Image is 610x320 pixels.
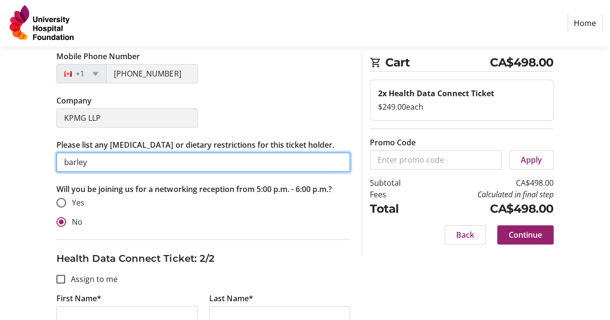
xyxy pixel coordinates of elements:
[456,229,474,241] span: Back
[370,200,423,218] td: Total
[56,251,350,266] h3: Health Data Connect Ticket: 2/2
[423,177,554,189] td: CA$498.00
[209,293,253,304] label: Last Name*
[56,139,334,151] label: Please list any [MEDICAL_DATA] or dietary restrictions for this ticket holder.
[370,150,502,169] input: Enter promo code
[521,154,542,166] span: Apply
[56,183,350,195] p: Will you be joining us for a networking reception from 5:00 p.m. - 6:00 p.m.?
[56,51,140,62] label: Mobile Phone Number
[385,54,490,71] span: Cart
[370,189,423,200] td: Fees
[445,225,486,244] button: Back
[72,197,84,208] span: Yes
[56,95,92,106] label: Company
[378,101,545,113] div: $249.00 each
[497,225,554,244] button: Continue
[8,4,76,42] img: University Hospital Foundation's Logo
[423,200,554,218] td: CA$498.00
[65,273,118,285] label: Assign to me
[490,54,554,71] span: CA$498.00
[509,229,542,241] span: Continue
[568,14,602,32] a: Home
[72,217,82,227] span: No
[509,150,554,169] button: Apply
[378,88,494,99] strong: 2x Health Data Connect Ticket
[106,64,197,83] input: (506) 234-5678
[370,177,423,189] td: Subtotal
[370,137,416,148] label: Promo Code
[56,293,101,304] label: First Name*
[423,189,554,200] td: Calculated in final step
